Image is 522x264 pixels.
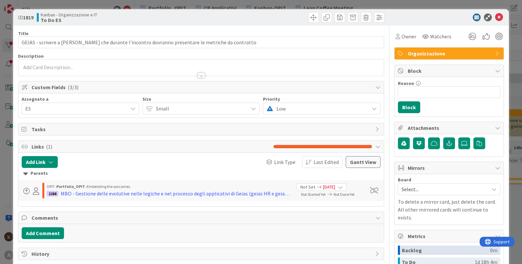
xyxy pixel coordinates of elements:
span: Embedding the outcomes [87,184,130,189]
div: Assegnato a [22,97,139,101]
span: Support [14,1,30,9]
span: Small [156,104,245,113]
span: ES [25,105,128,112]
span: Select... [402,185,486,194]
span: Board [398,177,411,182]
span: Mirrors [408,164,492,172]
b: Portfolio_OPIT › [56,184,87,189]
span: [DATE] [323,184,335,191]
p: To delete a mirror card, just delete the card. All other mirrored cards will continue to exists. [398,198,500,221]
span: Not Set [300,184,315,191]
span: Links [32,143,271,151]
span: Tasks [32,125,372,133]
span: ID [18,13,33,21]
span: Block [408,67,492,75]
span: History [32,250,372,258]
span: Description [18,53,44,59]
span: ( 1 ) [46,143,52,150]
span: Not Started Yet [301,192,326,197]
div: 1288 [47,191,58,196]
div: MBO - Gestione delle evolutive nelle logiche e nel processo degli applicativi di Geias (geias HR ... [61,190,292,197]
span: Kanban - Organizzazione e IT [41,12,97,17]
input: type card name here... [18,36,384,48]
b: To Do ES [41,17,97,23]
span: ( 3/3 ) [68,84,78,91]
span: Low [276,104,366,113]
label: Title [18,30,29,36]
label: Reason [398,80,414,86]
span: Custom Fields [32,83,372,91]
span: Metrics [408,232,492,240]
button: Add Link [22,156,58,168]
div: Priority [263,97,381,101]
span: Not Done Yet [334,192,355,197]
div: Parents [23,170,379,177]
b: 1819 [23,14,33,21]
button: Gantt View [346,156,381,168]
span: Last Edited [314,158,339,166]
span: Organizzazione [408,50,492,57]
div: Size [142,97,260,101]
button: Add Comment [22,227,64,239]
span: Comments [32,214,372,222]
span: OPIT › [47,184,56,189]
span: Link Type [274,158,295,166]
button: Block [398,101,420,113]
span: Owner [402,32,416,40]
span: Attachments [408,124,492,132]
div: 0m [490,246,497,255]
div: Backlog [402,246,490,255]
span: Watchers [430,32,451,40]
button: Last Edited [302,156,342,168]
